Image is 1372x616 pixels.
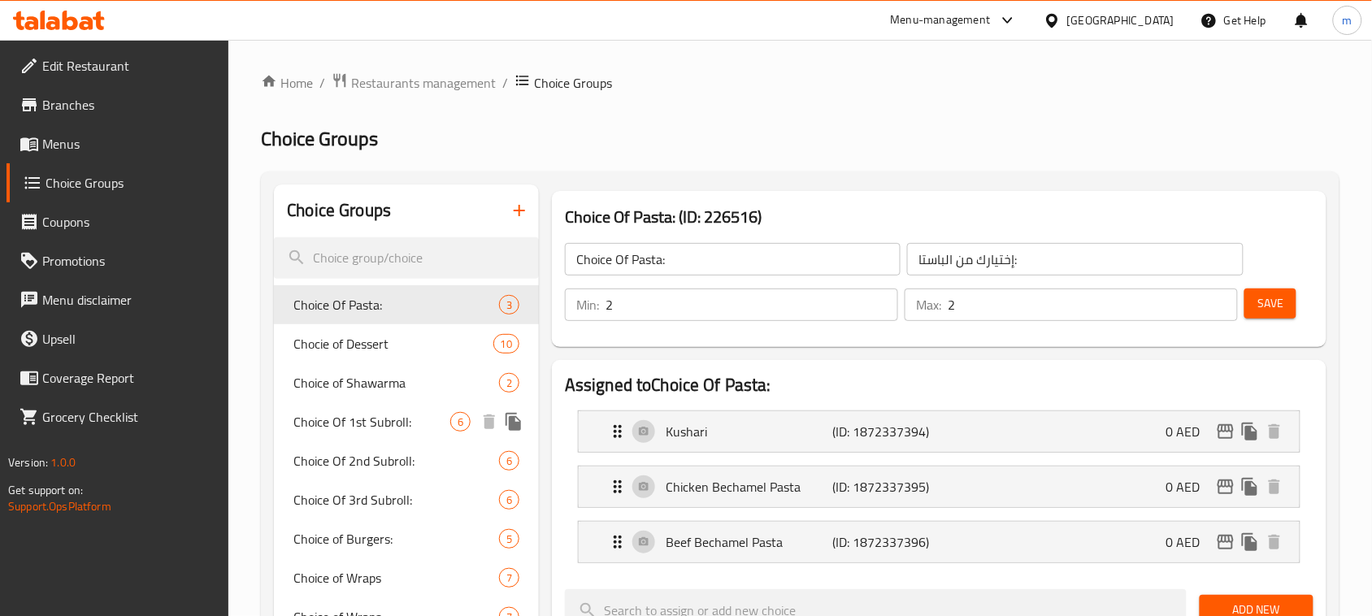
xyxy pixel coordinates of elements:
button: Save [1244,288,1296,319]
p: 0 AED [1166,477,1214,497]
a: Support.OpsPlatform [8,496,111,517]
span: Choice Of 3rd Subroll: [293,490,499,510]
input: search [274,237,539,279]
div: Choices [450,412,471,432]
a: Menus [7,124,229,163]
button: duplicate [1238,530,1262,554]
span: Branches [42,95,216,115]
p: 0 AED [1166,422,1214,441]
span: 5 [500,531,519,547]
li: Expand [565,514,1313,570]
h2: Choice Groups [287,198,391,223]
a: Menu disclaimer [7,280,229,319]
a: Home [261,73,313,93]
span: Choice of Shawarma [293,373,499,393]
span: 6 [451,414,470,430]
span: Get support on: [8,479,83,501]
li: Expand [565,459,1313,514]
span: Promotions [42,251,216,271]
span: Choice Groups [46,173,216,193]
span: Coupons [42,212,216,232]
div: Expand [579,466,1300,507]
a: Branches [7,85,229,124]
div: Choices [499,451,519,471]
p: Min: [576,295,599,315]
a: Upsell [7,319,229,358]
span: Coverage Report [42,368,216,388]
span: Choice of Wraps [293,568,499,588]
button: edit [1214,475,1238,499]
p: Max: [916,295,941,315]
button: edit [1214,419,1238,444]
span: Version: [8,452,48,473]
p: Kushari [666,422,832,441]
div: Choices [499,295,519,315]
div: Menu-management [891,11,991,30]
div: Choices [499,529,519,549]
a: Grocery Checklist [7,397,229,436]
p: (ID: 1872337394) [832,422,944,441]
div: Choices [499,490,519,510]
div: Choice of Burgers:5 [274,519,539,558]
div: Choices [499,568,519,588]
span: Chocie of Dessert [293,334,493,354]
a: Choice Groups [7,163,229,202]
span: 1.0.0 [50,452,76,473]
span: Upsell [42,329,216,349]
div: Expand [579,411,1300,452]
div: Choices [499,373,519,393]
p: (ID: 1872337395) [832,477,944,497]
div: Choice of Shawarma2 [274,363,539,402]
span: Menus [42,134,216,154]
div: [GEOGRAPHIC_DATA] [1067,11,1174,29]
span: Restaurants management [351,73,496,93]
div: Choice Of 3rd Subroll:6 [274,480,539,519]
span: 6 [500,492,519,508]
button: delete [1262,419,1287,444]
span: Choice Of 2nd Subroll: [293,451,499,471]
li: / [319,73,325,93]
a: Promotions [7,241,229,280]
p: 0 AED [1166,532,1214,552]
p: Beef Bechamel Pasta [666,532,832,552]
div: Choice Of Pasta:3 [274,285,539,324]
p: (ID: 1872337396) [832,532,944,552]
div: Choice Of 1st Subroll:6deleteduplicate [274,402,539,441]
span: Edit Restaurant [42,56,216,76]
button: edit [1214,530,1238,554]
span: Choice Groups [261,120,378,157]
button: delete [477,410,501,434]
button: duplicate [501,410,526,434]
span: m [1343,11,1352,29]
div: Choice of Wraps7 [274,558,539,597]
span: Grocery Checklist [42,407,216,427]
span: Choice Of Pasta: [293,295,499,315]
span: 10 [494,336,519,352]
span: Choice Of 1st Subroll: [293,412,450,432]
li: Expand [565,404,1313,459]
span: Save [1257,293,1283,314]
span: Choice Groups [534,73,612,93]
span: 7 [500,570,519,586]
div: Choices [493,334,519,354]
span: 2 [500,375,519,391]
div: Choice Of 2nd Subroll:6 [274,441,539,480]
a: Restaurants management [332,72,496,93]
p: Chicken Bechamel Pasta [666,477,832,497]
span: 3 [500,297,519,313]
h2: Assigned to Choice Of Pasta: [565,373,1313,397]
div: Expand [579,522,1300,562]
button: duplicate [1238,419,1262,444]
li: / [502,73,508,93]
div: Chocie of Dessert10 [274,324,539,363]
h3: Choice Of Pasta: (ID: 226516) [565,204,1313,230]
nav: breadcrumb [261,72,1339,93]
button: delete [1262,475,1287,499]
a: Edit Restaurant [7,46,229,85]
span: Menu disclaimer [42,290,216,310]
a: Coverage Report [7,358,229,397]
span: 6 [500,453,519,469]
a: Coupons [7,202,229,241]
button: duplicate [1238,475,1262,499]
button: delete [1262,530,1287,554]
